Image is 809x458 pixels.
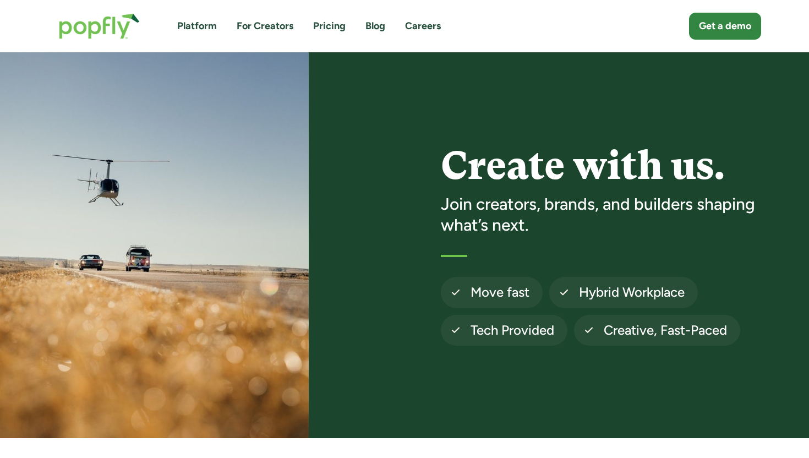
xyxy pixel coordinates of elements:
a: Platform [177,19,217,33]
h1: Create with us. [441,145,773,187]
h3: Join creators, brands, and builders shaping what’s next. [441,194,773,235]
h4: Tech Provided [471,321,554,339]
a: For Creators [237,19,293,33]
a: Careers [405,19,441,33]
h4: Hybrid Workplace [579,283,685,301]
a: Get a demo [689,13,761,40]
a: Blog [365,19,385,33]
h4: Creative, Fast-Paced [604,321,727,339]
h4: Move fast [471,283,529,301]
a: home [48,2,151,50]
div: Get a demo [699,19,751,33]
a: Pricing [313,19,346,33]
